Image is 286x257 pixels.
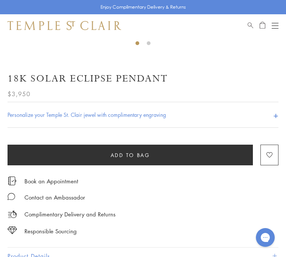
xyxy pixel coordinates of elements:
[24,177,78,185] a: Book an Appointment
[273,108,278,122] h4: +
[248,21,253,30] a: Search
[8,72,278,85] h1: 18K Solar Eclipse Pendant
[8,210,17,219] img: icon_delivery.svg
[8,177,17,185] img: icon_appointment.svg
[8,89,30,99] span: $3,950
[100,3,186,11] p: Enjoy Complimentary Delivery & Returns
[272,21,278,30] button: Open navigation
[8,111,166,119] h4: Personalize your Temple St. Clair jewel with complimentary engraving
[8,145,253,165] button: Add to bag
[260,21,265,30] a: Open Shopping Bag
[8,21,121,30] img: Temple St. Clair
[8,227,17,234] img: icon_sourcing.svg
[252,225,278,249] iframe: Gorgias live chat messenger
[111,151,150,159] span: Add to bag
[24,193,85,202] div: Contact an Ambassador
[24,210,116,219] p: Complimentary Delivery and Returns
[24,227,77,236] div: Responsible Sourcing
[8,193,15,200] img: MessageIcon-01_2.svg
